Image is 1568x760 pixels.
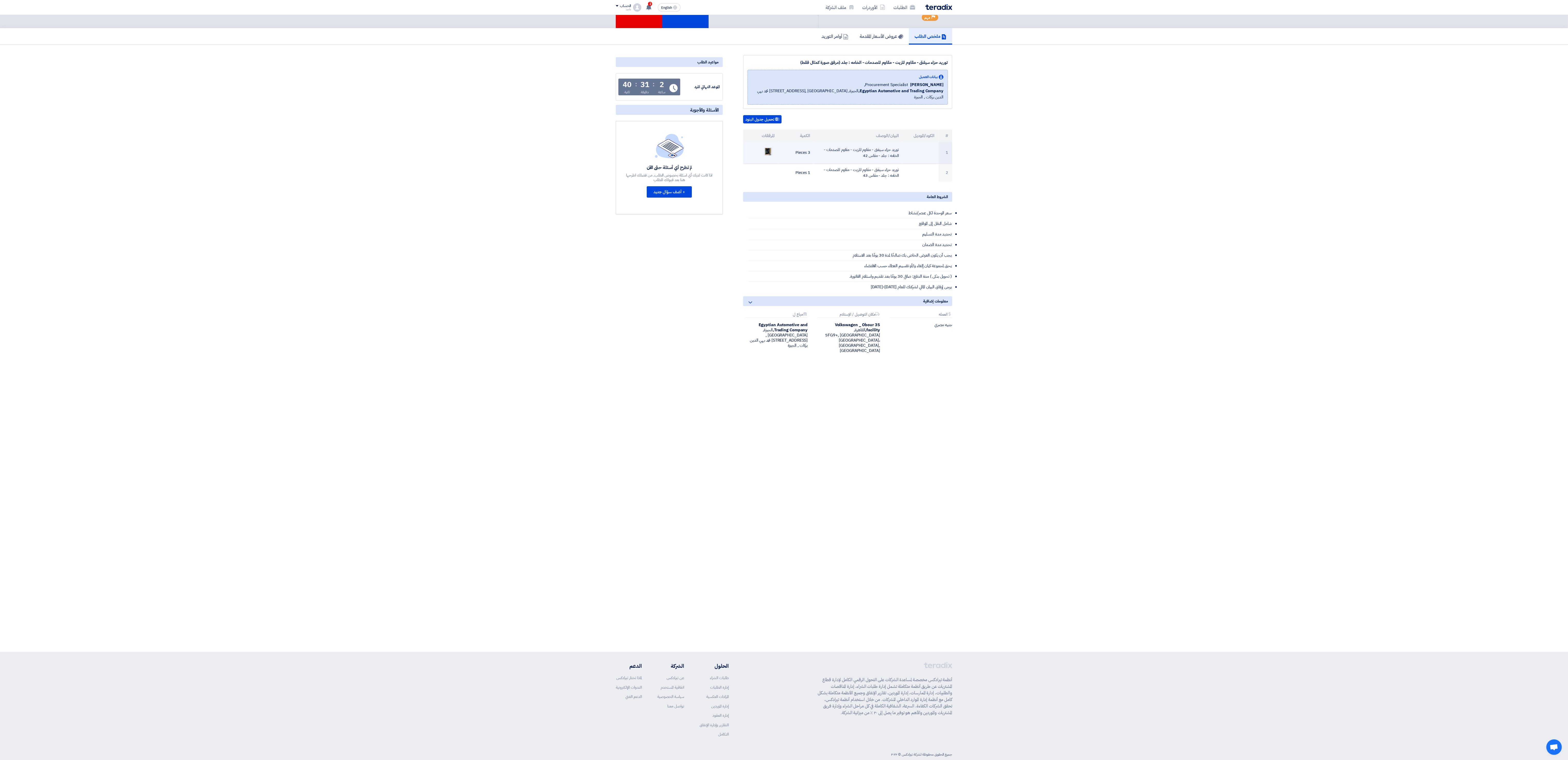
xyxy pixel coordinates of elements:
[647,186,692,198] button: + أضف سؤال جديد
[765,147,772,156] img: Safety_shoes_1758104868091.jpg
[815,322,880,353] div: القاهرة, [GEOGRAPHIC_DATA] ,5FG9+[GEOGRAPHIC_DATA]، [GEOGRAPHIC_DATA], [GEOGRAPHIC_DATA]
[748,250,952,261] li: يجب أن يكون العرض الخاص بك صالحًا لمدة 30 يومًا بعد الاستلام
[626,173,713,182] div: اذا كانت لديك أي اسئلة بخصوص الطلب, من فضلك اطرحها هنا بعد قبولك للطلب
[661,685,684,690] a: اتفاقية المستخدم
[706,694,729,699] a: المزادات العكسية
[641,89,649,95] div: دقيقة
[743,130,779,142] th: المرفقات
[711,703,729,709] a: إدارة الموردين
[925,4,952,10] img: Teradix logo
[860,33,903,39] h5: عروض الأسعار المقدمة
[814,142,903,164] td: توريد حزاء سيفتى - مقاوم للزيت - مقاوم للصدمات - الخامه : جلد - مقاس 42
[779,142,814,164] td: 3 Pieces
[661,6,672,10] span: English
[748,208,952,218] li: سعر الوحدة لكل عنصر/نشاط
[1546,739,1562,755] div: Open chat
[655,134,684,158] img: empty_state_list.svg
[710,685,729,690] a: إدارة الطلبات
[816,28,854,45] a: أوامر التوريد
[818,677,952,716] p: أنظمة تيرادكس مخصصة لمساعدة الشركات على التحول الرقمي الكامل لإدارة قطاع المشتريات عن طريق أنظمة ...
[939,130,952,142] th: #
[909,28,952,45] a: ملخص الطلب
[759,322,808,333] b: Egyptian Automotive and Trading Company,
[814,130,903,142] th: البيان/الوصف
[864,82,908,88] span: Procurement Specialist,
[690,107,719,113] span: الأسئلة والأجوبة
[858,1,889,13] a: الأوردرات
[657,662,684,670] li: الشركة
[624,89,630,95] div: ثانية
[927,194,948,200] span: الشروط العامة
[822,33,848,39] h5: أوامر التوريد
[635,80,637,89] div: :
[626,164,713,170] div: لم تطرح أي أسئلة حتى الآن
[890,312,952,318] div: العمله
[710,675,729,681] a: طلبات الشراء
[623,81,632,88] div: 40
[891,752,952,757] div: جميع الحقوق محفوظة لشركة تيرادكس © ٢٠٢٢
[616,8,631,11] div: ماجد
[858,88,943,94] b: Egyptian Automotive and Trading Company,
[817,312,880,318] div: مكان التوصيل / الإستلام
[915,33,947,39] h5: ملخص الطلب
[641,81,649,88] div: 31
[712,713,729,718] a: إدارة العقود
[616,662,642,670] li: الدعم
[748,229,952,240] li: تحديد مدة التسليم
[939,164,952,182] td: 2
[681,84,720,90] div: الموعد النهائي للرد
[633,3,641,12] img: profile_test.png
[648,2,652,6] span: 2
[752,88,943,100] span: الجيزة, [GEOGRAPHIC_DATA] ,[STREET_ADDRESS] محمد بهي الدين بركات , الجيزة
[660,81,664,88] div: 2
[620,4,631,8] div: الحساب
[653,80,655,89] div: :
[779,164,814,182] td: 1 Pieces
[700,662,729,670] li: الحلول
[779,130,814,142] th: الكمية
[667,675,684,681] a: عن تيرادكس
[748,240,952,250] li: تحديد مدة الضمان
[748,271,952,282] li: ( تحويل بنكى ) مدة الدفع: صافي 30 يومًا بعد تقديم واستلام الفاتورة.
[718,731,729,737] a: التكامل
[745,312,808,318] div: مباع ل
[854,28,909,45] a: عروض الأسعار المقدمة
[616,675,642,681] a: لماذا تختار تيرادكس
[924,15,930,20] span: مهم
[748,261,952,271] li: يحق لمجموعة كيان إلغاء و/أو تقسيم العطاء حسب الاقتضاء
[939,142,952,164] td: 1
[658,3,681,12] button: English
[748,60,948,66] div: توريد حزاء سيفتى - مقاوم للزيت - مقاوم للصدمات - الخامه : جلد (مرفق صورة كمثال فقط)
[889,1,919,13] a: الطلبات
[923,298,948,304] span: معلومات إضافية
[616,685,642,690] a: الندوات الإلكترونية
[822,1,858,13] a: ملف الشركة
[658,89,666,95] div: ساعة
[625,694,642,699] a: الدعم الفني
[743,322,808,348] div: الجيزة, [GEOGRAPHIC_DATA] ,[STREET_ADDRESS] محمد بهي الدين بركات , الجيزة
[910,82,943,88] span: [PERSON_NAME]
[657,694,684,699] a: سياسة الخصوصية
[743,115,782,123] button: تحميل جدول البنود
[835,322,880,333] b: Volkswagen _ Obour 3S facility,
[903,130,939,142] th: الكود/الموديل
[919,74,938,80] span: بيانات العميل
[748,218,952,229] li: شامل النقل إلى المواقع
[700,722,729,728] a: التقارير وإدارة الإنفاق
[667,703,684,709] a: تواصل معنا
[814,164,903,182] td: توريد حزاء سيفتى - مقاوم للزيت - مقاوم للصدمات - الخامه : جلد - مقاس 43
[616,57,723,67] div: مواعيد الطلب
[748,282,952,292] li: يرجى إرفاق البيان المالي لشركتك للعام [DATE]-[DATE]
[888,322,952,327] div: جنيه مصري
